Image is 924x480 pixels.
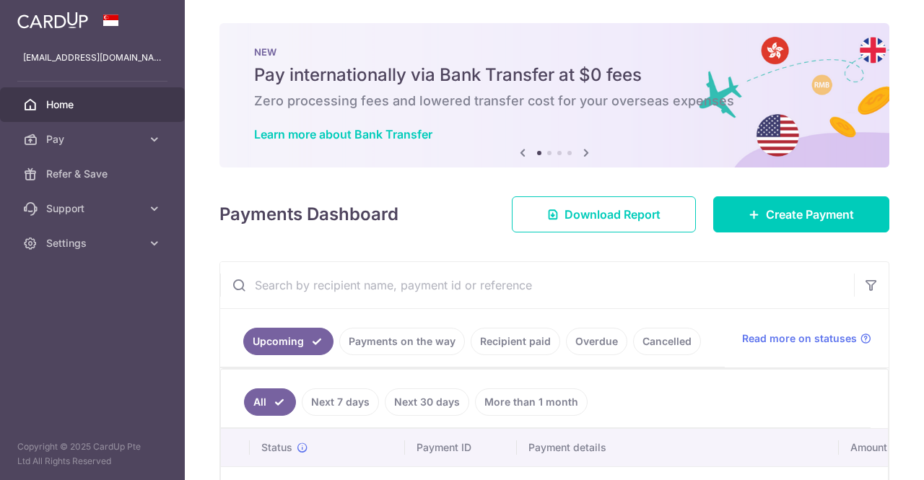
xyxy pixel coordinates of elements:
[850,440,887,455] span: Amount
[766,206,854,223] span: Create Payment
[46,201,141,216] span: Support
[339,328,465,355] a: Payments on the way
[46,132,141,147] span: Pay
[742,331,857,346] span: Read more on statuses
[512,196,696,232] a: Download Report
[713,196,889,232] a: Create Payment
[46,236,141,250] span: Settings
[254,127,432,141] a: Learn more about Bank Transfer
[17,12,88,29] img: CardUp
[46,97,141,112] span: Home
[244,388,296,416] a: All
[566,328,627,355] a: Overdue
[302,388,379,416] a: Next 7 days
[475,388,588,416] a: More than 1 month
[742,331,871,346] a: Read more on statuses
[219,201,398,227] h4: Payments Dashboard
[243,328,334,355] a: Upcoming
[517,429,839,466] th: Payment details
[261,440,292,455] span: Status
[471,328,560,355] a: Recipient paid
[405,429,517,466] th: Payment ID
[254,64,855,87] h5: Pay internationally via Bank Transfer at $0 fees
[46,167,141,181] span: Refer & Save
[254,46,855,58] p: NEW
[385,388,469,416] a: Next 30 days
[633,328,701,355] a: Cancelled
[254,92,855,110] h6: Zero processing fees and lowered transfer cost for your overseas expenses
[219,23,889,167] img: Bank transfer banner
[220,262,854,308] input: Search by recipient name, payment id or reference
[565,206,661,223] span: Download Report
[23,51,162,65] p: [EMAIL_ADDRESS][DOMAIN_NAME]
